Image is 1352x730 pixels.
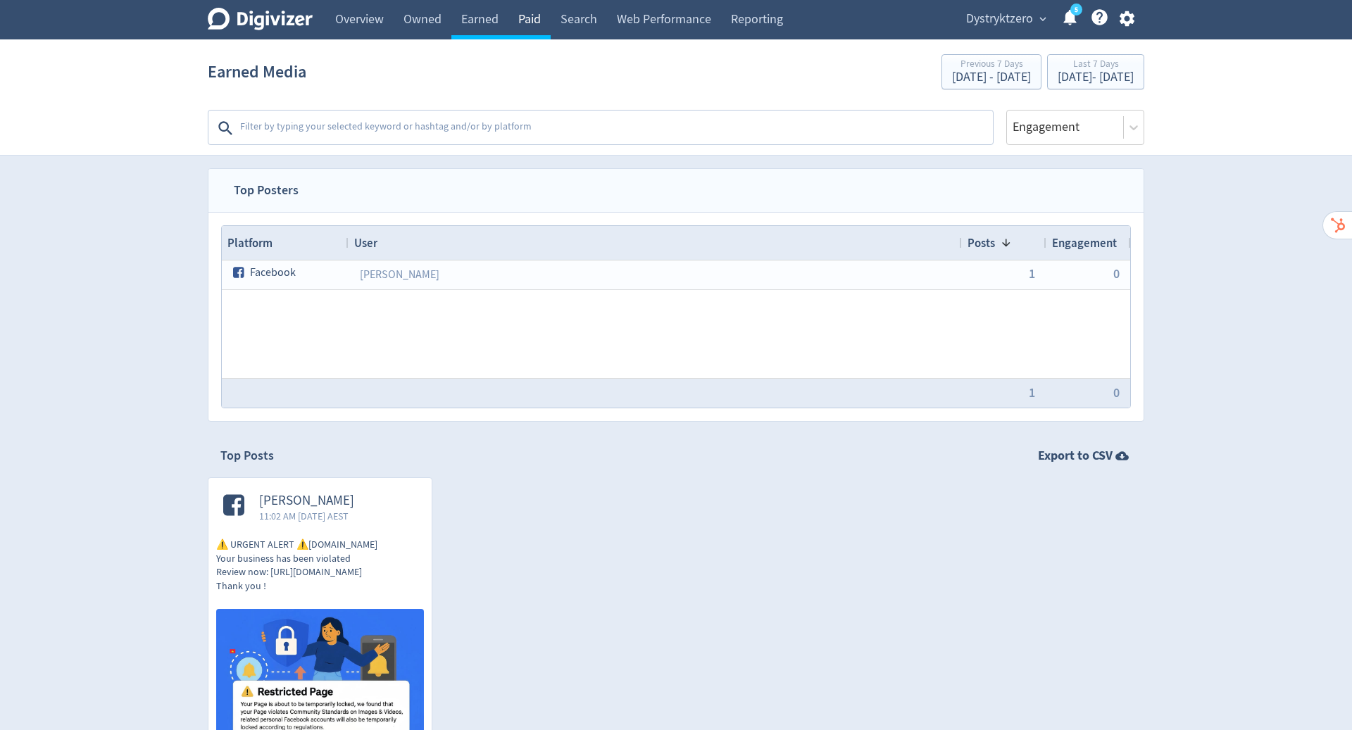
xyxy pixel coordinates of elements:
span: [PERSON_NAME] [259,493,354,509]
button: 1 [1029,268,1035,280]
button: 0 [1113,268,1120,280]
span: Platform [227,235,273,251]
h1: Earned Media [208,49,306,94]
text: 5 [1075,5,1078,15]
span: User [354,235,377,251]
span: Dystryktzero [966,8,1033,30]
span: Facebook [250,259,296,287]
button: Last 7 Days[DATE]- [DATE] [1047,54,1144,89]
span: 11:02 AM [DATE] AEST [259,509,354,523]
button: 1 [1029,386,1035,399]
a: 5 [1070,4,1082,15]
div: [DATE] - [DATE] [1058,71,1134,84]
div: [DATE] - [DATE] [952,71,1031,84]
a: [PERSON_NAME] [360,268,439,282]
strong: Export to CSV [1038,447,1113,465]
svg: facebook [233,266,246,279]
span: Top Posters [221,169,311,212]
p: ⚠️ URGENT ALERT ⚠️[DOMAIN_NAME] Your business has been violated Review now: [URL][DOMAIN_NAME] Th... [216,538,424,593]
span: Engagement [1052,235,1117,251]
button: Dystryktzero [961,8,1050,30]
div: Previous 7 Days [952,59,1031,71]
h2: Top Posts [220,447,274,465]
span: Posts [968,235,995,251]
button: Previous 7 Days[DATE] - [DATE] [941,54,1041,89]
span: expand_more [1037,13,1049,25]
div: Last 7 Days [1058,59,1134,71]
button: 0 [1113,386,1120,399]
